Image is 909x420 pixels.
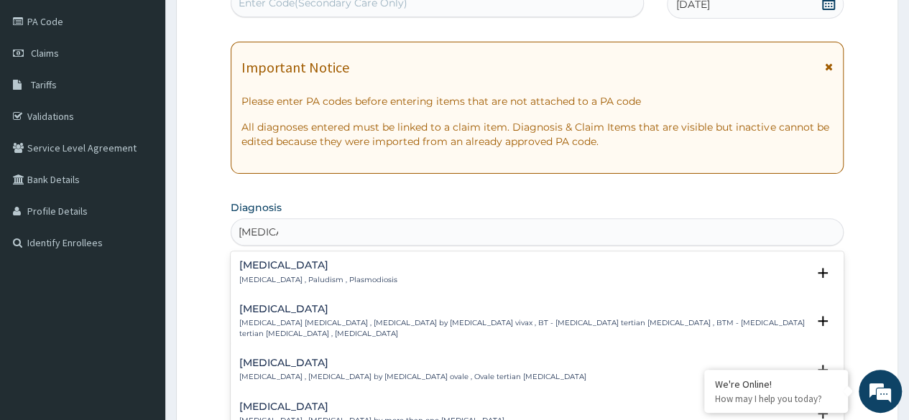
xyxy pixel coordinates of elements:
p: How may I help you today? [715,393,837,405]
h4: [MEDICAL_DATA] [239,260,397,271]
i: open select status [814,312,831,330]
div: Chat with us now [75,80,241,99]
i: open select status [814,361,831,378]
p: Please enter PA codes before entering items that are not attached to a PA code [241,94,833,108]
div: Minimize live chat window [236,7,270,42]
h4: [MEDICAL_DATA] [239,304,807,314]
p: [MEDICAL_DATA] , Paludism , Plasmodiosis [239,275,397,285]
span: Claims [31,47,59,60]
span: Tariffs [31,78,57,91]
h1: Important Notice [241,60,349,75]
textarea: Type your message and hit 'Enter' [7,273,274,323]
p: All diagnoses entered must be linked to a claim item. Diagnosis & Claim Items that are visible bu... [241,120,833,149]
div: We're Online! [715,378,837,391]
p: [MEDICAL_DATA] , [MEDICAL_DATA] by [MEDICAL_DATA] ovale , Ovale tertian [MEDICAL_DATA] [239,372,586,382]
label: Diagnosis [231,200,282,215]
h4: [MEDICAL_DATA] [239,358,586,368]
img: d_794563401_company_1708531726252_794563401 [27,72,58,108]
i: open select status [814,264,831,281]
span: We're online! [83,121,198,266]
h4: [MEDICAL_DATA] [239,401,504,412]
p: [MEDICAL_DATA] [MEDICAL_DATA] , [MEDICAL_DATA] by [MEDICAL_DATA] vivax , BT - [MEDICAL_DATA] tert... [239,318,807,339]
